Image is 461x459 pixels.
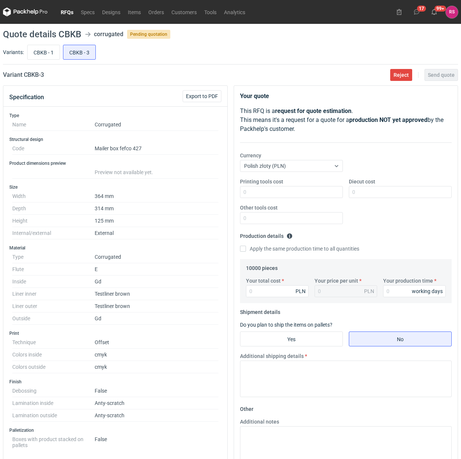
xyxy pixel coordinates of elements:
[3,30,81,39] h1: Quote details CBKB
[246,277,281,284] label: Your total cost
[240,212,343,224] input: 0
[183,90,221,102] button: Export to PDF
[12,361,95,373] dt: Colors outside
[12,276,95,288] dt: Inside
[127,30,170,39] span: Pending quotation
[240,418,279,425] label: Additional notes
[240,230,293,239] legend: Production details
[424,69,458,81] button: Send quote
[220,7,249,16] a: Analytics
[94,30,123,39] div: corrugated
[240,92,269,100] strong: Your quote
[95,288,218,300] dd: Testliner brown
[240,322,332,328] label: Do you plan to ship the items on pallets?
[95,142,218,155] dd: Mailer box fefco 427
[240,152,261,159] label: Currency
[95,119,218,131] dd: Corrugated
[349,116,427,123] strong: production NOT yet approved
[446,6,458,18] button: RS
[12,300,95,312] dt: Liner outer
[95,336,218,349] dd: Offset
[95,251,218,263] dd: Corrugated
[9,136,221,142] h3: Structural design
[12,288,95,300] dt: Liner inner
[411,6,423,18] button: 17
[3,7,48,16] svg: Packhelp Pro
[12,409,95,422] dt: Lamination outside
[428,72,455,78] span: Send quote
[246,262,278,271] legend: 10000 pieces
[9,113,221,119] h3: Type
[390,69,412,81] button: Reject
[95,385,218,397] dd: False
[3,48,24,56] label: Variants:
[246,285,309,297] input: 0
[95,312,218,325] dd: Gd
[145,7,168,16] a: Orders
[95,397,218,409] dd: Anty-scratch
[9,427,221,433] h3: Palletization
[27,45,60,60] label: CBKB - 1
[12,202,95,215] dt: Depth
[240,178,283,185] label: Printing tools cost
[124,7,145,16] a: Items
[12,190,95,202] dt: Width
[12,215,95,227] dt: Height
[240,403,253,412] legend: Other
[186,94,218,99] span: Export to PDF
[9,379,221,385] h3: Finish
[240,107,452,133] p: This RFQ is a . This means it's a request for a quote for a by the Packhelp's customer.
[383,277,433,284] label: Your production time
[57,7,77,16] a: RFQs
[446,6,458,18] div: Rafał Stani
[240,306,280,315] legend: Shipment details
[12,119,95,131] dt: Name
[9,184,221,190] h3: Size
[95,300,218,312] dd: Testliner brown
[77,7,98,16] a: Specs
[240,245,359,252] label: Apply the same production time to all quantities
[95,361,218,373] dd: cmyk
[12,263,95,276] dt: Flute
[12,336,95,349] dt: Technique
[200,7,220,16] a: Tools
[240,352,304,360] label: Additional shipping details
[9,245,221,251] h3: Material
[98,7,124,16] a: Designs
[240,331,343,346] label: Yes
[95,215,218,227] dd: 125 mm
[412,287,443,295] div: working days
[95,227,218,239] dd: External
[12,312,95,325] dt: Outside
[9,88,44,106] button: Specification
[12,385,95,397] dt: Debossing
[12,433,95,448] dt: Boxes with product stacked on pallets
[394,72,409,78] span: Reject
[428,6,440,18] button: 99+
[9,330,221,336] h3: Print
[12,349,95,361] dt: Colors inside
[3,70,44,79] h2: Variant CBKB - 3
[315,277,358,284] label: Your price per unit
[95,409,218,422] dd: Anty-scratch
[12,397,95,409] dt: Lamination inside
[95,263,218,276] dd: E
[12,227,95,239] dt: Internal/external
[349,331,452,346] label: No
[95,169,153,175] span: Preview not available yet.
[63,45,96,60] label: CBKB - 3
[383,285,446,297] input: 0
[244,163,286,169] span: Polish złoty (PLN)
[364,287,374,295] div: PLN
[349,178,375,185] label: Diecut cost
[95,433,218,448] dd: False
[95,349,218,361] dd: cmyk
[95,202,218,215] dd: 314 mm
[95,276,218,288] dd: Gd
[296,287,306,295] div: PLN
[240,186,343,198] input: 0
[9,160,221,166] h3: Product dimensions preview
[240,204,278,211] label: Other tools cost
[12,251,95,263] dt: Type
